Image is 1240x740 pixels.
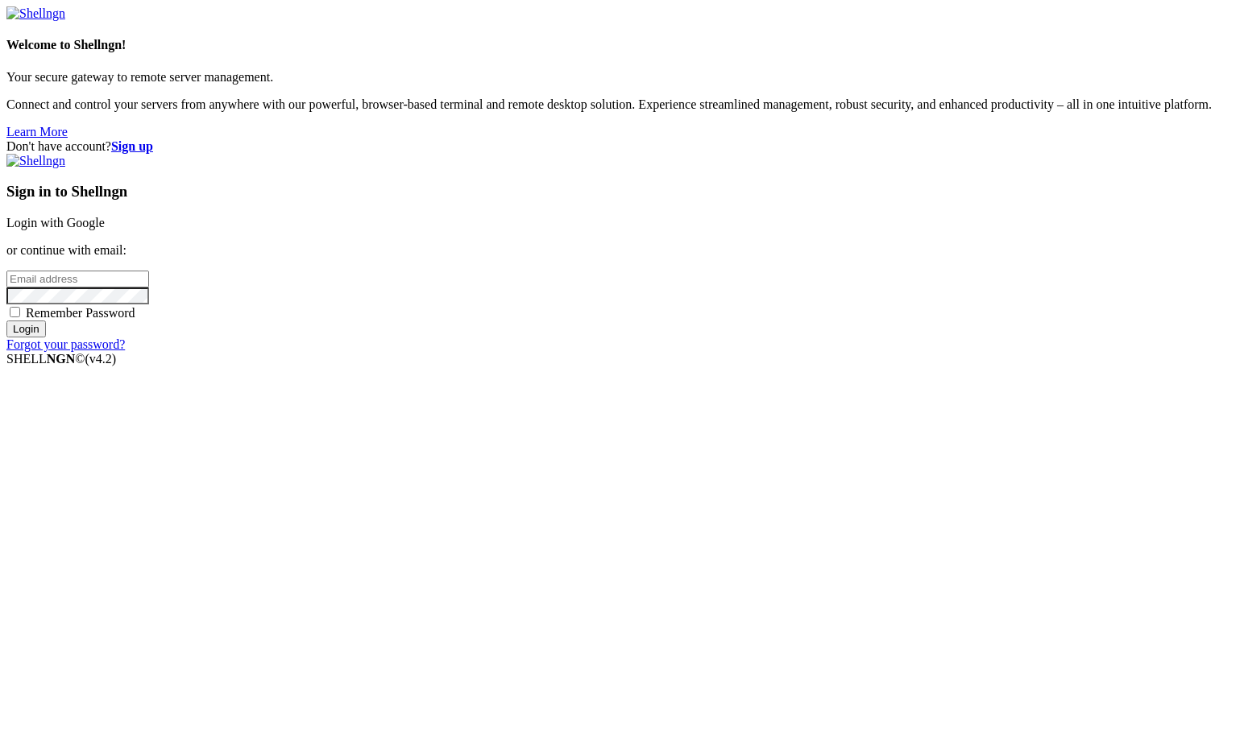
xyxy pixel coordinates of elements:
a: Learn More [6,125,68,138]
span: Remember Password [26,306,135,320]
img: Shellngn [6,154,65,168]
input: Remember Password [10,307,20,317]
a: Forgot your password? [6,337,125,351]
p: Your secure gateway to remote server management. [6,70,1234,85]
h4: Welcome to Shellngn! [6,38,1234,52]
a: Sign up [111,139,153,153]
a: Login with Google [6,216,105,229]
p: or continue with email: [6,243,1234,258]
div: Don't have account? [6,139,1234,154]
span: SHELL © [6,352,116,366]
b: NGN [47,352,76,366]
h3: Sign in to Shellngn [6,183,1234,201]
input: Email address [6,271,149,287]
p: Connect and control your servers from anywhere with our powerful, browser-based terminal and remo... [6,97,1234,112]
img: Shellngn [6,6,65,21]
input: Login [6,320,46,337]
span: 4.2.0 [85,352,117,366]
